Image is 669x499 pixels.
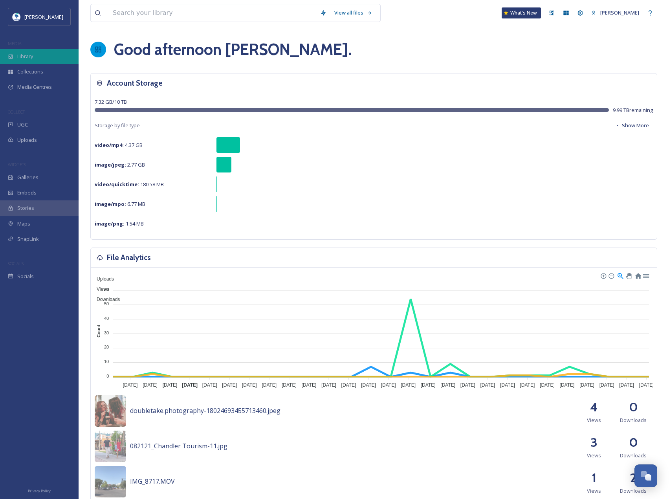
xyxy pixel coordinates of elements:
strong: image/png : [95,220,125,227]
tspan: [DATE] [123,382,138,388]
span: Stories [17,204,34,212]
span: Downloads [620,452,647,459]
span: Privacy Policy [28,488,51,493]
span: Socials [17,273,34,280]
span: Downloads [91,297,120,302]
h2: 1 [592,468,596,487]
span: UGC [17,121,28,128]
h2: 3 [590,433,598,452]
div: Selection Zoom [617,272,623,279]
input: Search your library [109,4,316,22]
tspan: [DATE] [579,382,594,388]
tspan: [DATE] [282,382,297,388]
span: 6.77 MB [95,200,145,207]
tspan: [DATE] [302,382,317,388]
span: Collections [17,68,43,75]
span: MEDIA [8,40,22,46]
tspan: [DATE] [401,382,416,388]
tspan: [DATE] [540,382,555,388]
span: [PERSON_NAME] [600,9,639,16]
tspan: [DATE] [242,382,257,388]
span: 2.77 GB [95,161,145,168]
span: IMG_8717.MOV [130,477,175,486]
button: Show More [611,118,653,133]
tspan: [DATE] [222,382,237,388]
h2: 2 [630,468,637,487]
h1: Good afternoon [PERSON_NAME] . [114,38,352,61]
tspan: [DATE] [421,382,436,388]
a: Privacy Policy [28,486,51,495]
button: Open Chat [634,464,657,487]
a: View all files [330,5,376,20]
h3: File Analytics [107,252,151,263]
span: COLLECT [8,109,25,115]
div: Panning [626,273,631,278]
tspan: [DATE] [202,382,217,388]
span: 1.54 MB [95,220,144,227]
tspan: [DATE] [460,382,475,388]
tspan: [DATE] [341,382,356,388]
tspan: 10 [104,359,109,364]
tspan: 60 [104,287,109,292]
span: [PERSON_NAME] [24,13,63,20]
img: 7b79efe8-2eb7-4d2e-8044-682d31d77763.jpg [95,431,126,462]
div: Menu [642,272,649,279]
a: What's New [502,7,541,18]
img: 5a134a61-c656-4228-99b2-0df05d0e9efa.jpg [95,466,126,497]
tspan: [DATE] [321,382,336,388]
tspan: [DATE] [143,382,158,388]
span: Galleries [17,174,38,181]
span: 180.58 MB [95,181,164,188]
tspan: 40 [104,316,109,321]
tspan: 30 [104,330,109,335]
tspan: [DATE] [262,382,277,388]
strong: video/quicktime : [95,181,139,188]
tspan: [DATE] [361,382,376,388]
span: SOCIALS [8,261,24,266]
span: Uploads [17,136,37,144]
tspan: [DATE] [440,382,455,388]
span: Views [91,286,109,292]
span: Views [587,452,601,459]
span: Views [587,487,601,495]
h3: Account Storage [107,77,163,89]
tspan: [DATE] [639,382,654,388]
tspan: [DATE] [560,382,575,388]
img: 630cd285-64d1-478f-96c3-7efac20feb5f.jpg [95,395,126,427]
span: Media Centres [17,83,52,91]
tspan: [DATE] [182,382,198,388]
tspan: [DATE] [619,382,634,388]
span: SnapLink [17,235,39,243]
a: [PERSON_NAME] [587,5,643,20]
span: Downloads [620,487,647,495]
tspan: 0 [106,374,109,378]
div: Zoom Out [608,273,614,278]
span: Storage by file type [95,122,140,129]
h2: 0 [629,398,638,416]
span: 7.32 GB / 10 TB [95,98,127,105]
span: Uploads [91,276,114,282]
span: 4.37 GB [95,141,143,149]
span: 9.99 TB remaining [613,106,653,114]
h2: 0 [629,433,638,452]
span: doubletake.photography-18024693455713460.jpeg [130,406,280,415]
span: WIDGETS [8,161,26,167]
text: Count [96,325,101,338]
span: Maps [17,220,30,227]
tspan: 20 [104,345,109,349]
tspan: [DATE] [599,382,614,388]
span: Embeds [17,189,37,196]
tspan: [DATE] [163,382,178,388]
strong: video/mp4 : [95,141,124,149]
tspan: [DATE] [520,382,535,388]
tspan: [DATE] [480,382,495,388]
img: download.jpeg [13,13,20,21]
span: 082121_Chandler Tourism-11.jpg [130,442,227,450]
h2: 4 [590,398,598,416]
tspan: 50 [104,301,109,306]
span: Views [587,416,601,424]
span: Library [17,53,33,60]
strong: image/mpo : [95,200,126,207]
